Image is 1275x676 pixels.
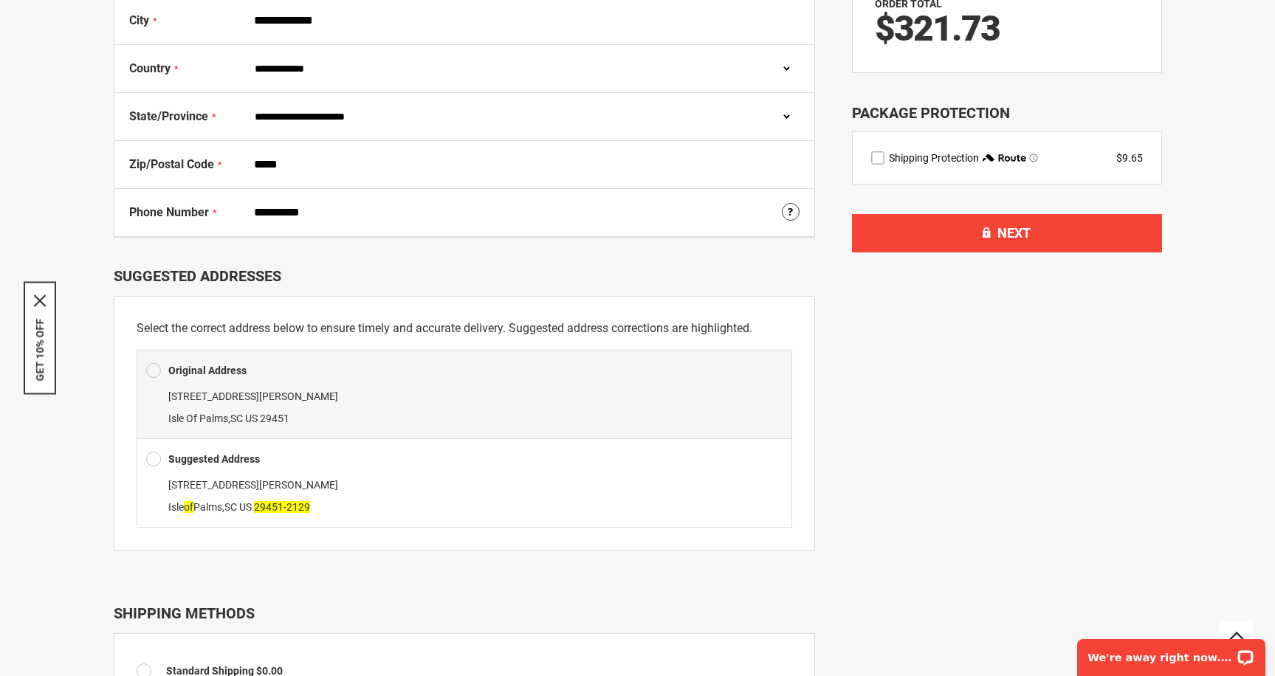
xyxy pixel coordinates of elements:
span: Isle Palms [168,501,222,513]
span: Next [997,225,1031,241]
span: 29451-2129 [254,501,310,513]
div: , [146,474,783,518]
div: route shipping protection selector element [871,151,1143,165]
span: Learn more [1029,154,1038,162]
button: Close [34,295,46,307]
p: Select the correct address below to ensure timely and accurate delivery. Suggested address correc... [137,319,792,338]
span: US [239,501,252,513]
span: $321.73 [875,7,1000,49]
span: SC [230,413,243,424]
span: US [245,413,258,424]
span: Zip/Postal Code [129,157,214,171]
div: Suggested Addresses [114,267,815,285]
svg: close icon [34,295,46,307]
span: 29451 [260,413,289,424]
span: [STREET_ADDRESS][PERSON_NAME] [168,479,338,491]
b: Original Address [168,365,247,376]
div: $9.65 [1116,151,1143,165]
span: City [129,13,149,27]
div: , [146,385,783,430]
span: Phone Number [129,205,209,219]
span: Shipping Protection [889,152,979,164]
span: Isle Of Palms [168,413,228,424]
button: Next [852,214,1162,252]
b: Suggested Address [168,453,260,465]
button: GET 10% OFF [34,319,46,382]
span: of [184,501,193,513]
span: SC [224,501,237,513]
span: State/Province [129,109,208,123]
iframe: LiveChat chat widget [1068,630,1275,676]
span: Country [129,61,171,75]
span: [STREET_ADDRESS][PERSON_NAME] [168,390,338,402]
div: Package Protection [852,103,1162,124]
div: Shipping Methods [114,604,815,622]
